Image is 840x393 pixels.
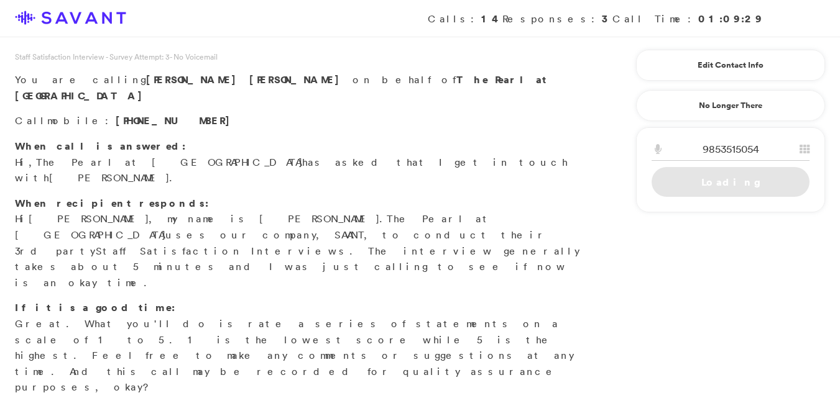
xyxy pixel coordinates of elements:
[47,114,105,127] span: mobile
[15,212,492,241] span: The Pearl at [GEOGRAPHIC_DATA]
[481,12,502,25] strong: 14
[15,138,589,186] p: Hi, has asked that I get in touch with .
[146,73,242,86] span: [PERSON_NAME]
[602,12,612,25] strong: 3
[15,73,548,102] strong: The Pearl at [GEOGRAPHIC_DATA]
[15,196,589,291] p: Hi , my name is [PERSON_NAME]. uses our company, SAVANT, to conduct their 3rd party s. The interv...
[15,113,589,129] p: Call :
[15,52,218,62] span: Staff Satisfaction Interview - Survey Attempt: 3 - No Voicemail
[636,90,825,121] a: No Longer There
[15,196,209,210] strong: When recipient responds:
[116,114,236,127] span: [PHONE_NUMBER]
[15,300,175,314] strong: If it is a good time:
[29,212,149,225] span: [PERSON_NAME]
[49,171,169,184] span: [PERSON_NAME]
[15,139,186,153] strong: When call is answered:
[96,245,339,257] span: Staff Satisfaction Interview
[36,156,302,168] span: The Pearl at [GEOGRAPHIC_DATA]
[652,55,810,75] a: Edit Contact Info
[698,12,763,25] strong: 01:09:29
[249,73,346,86] span: [PERSON_NAME]
[15,72,589,104] p: You are calling on behalf of
[652,167,810,197] a: Loading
